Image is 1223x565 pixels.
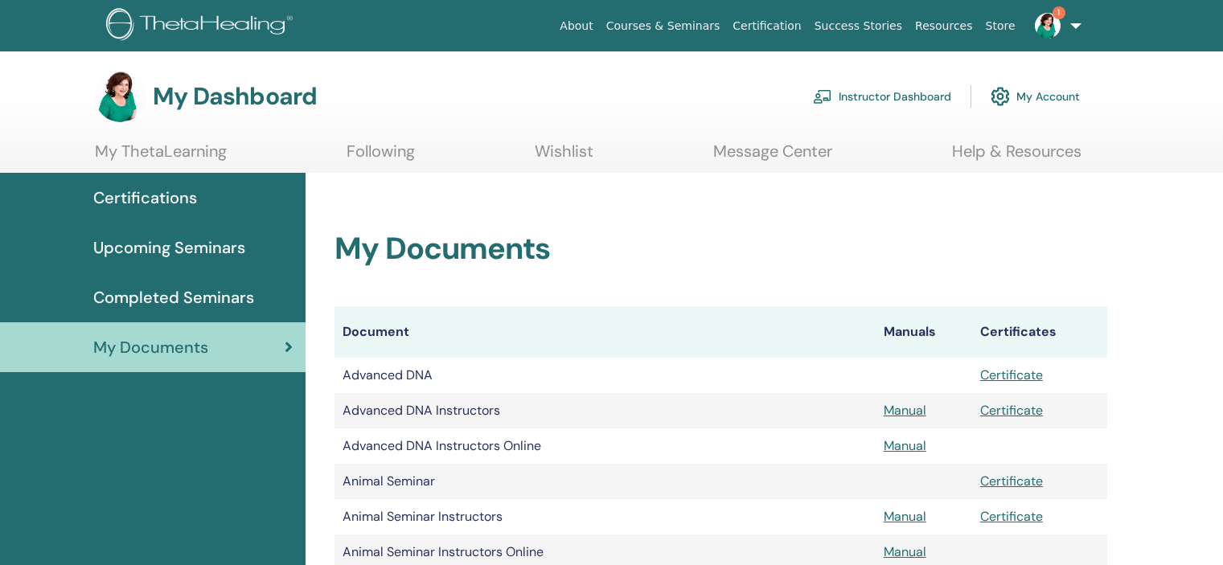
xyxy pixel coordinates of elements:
a: Resources [909,11,979,41]
th: Certificates [972,306,1107,358]
a: Certification [726,11,807,41]
img: cog.svg [991,83,1010,110]
a: Certificate [980,508,1043,525]
img: logo.png [106,8,298,44]
span: Certifications [93,186,197,210]
a: Manual [884,543,926,560]
span: My Documents [93,335,208,359]
a: Help & Resources [952,141,1081,173]
td: Advanced DNA Instructors [334,393,876,428]
a: My ThetaLearning [95,141,227,173]
td: Advanced DNA [334,358,876,393]
th: Manuals [876,306,972,358]
a: Instructor Dashboard [813,79,951,114]
a: Certificate [980,402,1043,419]
span: 1 [1053,6,1065,19]
img: default.jpg [95,71,146,122]
a: Certificate [980,366,1043,383]
a: Certificate [980,473,1043,489]
a: About [553,11,599,41]
a: Manual [884,402,926,419]
span: Completed Seminars [93,285,254,309]
h3: My Dashboard [153,82,317,111]
img: chalkboard-teacher.svg [813,89,832,104]
a: Manual [884,437,926,454]
a: Courses & Seminars [600,11,727,41]
a: Manual [884,508,926,525]
a: Following [347,141,415,173]
a: Success Stories [808,11,909,41]
td: Advanced DNA Instructors Online [334,428,876,464]
th: Document [334,306,876,358]
td: Animal Seminar Instructors [334,499,876,534]
h2: My Documents [334,231,1107,268]
td: Animal Seminar [334,464,876,499]
a: Store [979,11,1022,41]
span: Upcoming Seminars [93,235,245,260]
a: Message Center [713,141,832,173]
a: Wishlist [535,141,593,173]
a: My Account [991,79,1080,114]
img: default.jpg [1035,13,1061,39]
